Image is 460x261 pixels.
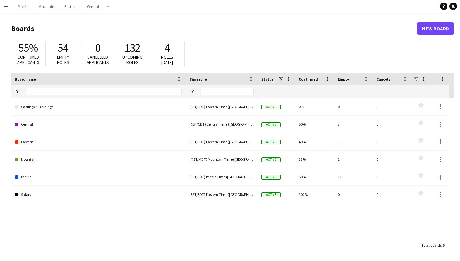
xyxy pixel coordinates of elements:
span: Active [261,175,281,180]
div: 49% [295,133,334,150]
div: 60% [295,168,334,185]
span: Total Boards [422,243,442,248]
span: Cancels [376,77,390,81]
span: Empty roles [57,54,69,65]
button: Central [82,0,104,13]
span: Board name [15,77,36,81]
span: 0 [95,41,100,55]
div: 0% [295,98,334,115]
div: (EST/EDT) Eastern Time ([GEOGRAPHIC_DATA] & [GEOGRAPHIC_DATA]) [186,133,258,150]
div: (CST/CDT) Central Time ([GEOGRAPHIC_DATA] & [GEOGRAPHIC_DATA]) [186,116,258,133]
span: Cancelled applicants [87,54,109,65]
span: Active [261,122,281,127]
a: New Board [417,22,454,35]
div: (PST/PDT) Pacific Time ([GEOGRAPHIC_DATA] & [GEOGRAPHIC_DATA]) [186,168,258,185]
span: Active [261,140,281,144]
span: Status [261,77,273,81]
div: 0 [373,168,411,185]
div: (EST/EDT) Eastern Time ([GEOGRAPHIC_DATA] & [GEOGRAPHIC_DATA]) [186,98,258,115]
span: Timezone [189,77,207,81]
span: 54 [58,41,68,55]
div: 1 [334,151,373,168]
input: Timezone Filter Input [201,88,254,95]
button: Open Filter Menu [189,89,195,94]
a: Salary [15,186,182,203]
div: (MST/MDT) Mountain Time ([GEOGRAPHIC_DATA] & [GEOGRAPHIC_DATA]) [186,151,258,168]
span: Confirmed applicants [17,54,39,65]
span: Empty [338,77,349,81]
div: 0 [334,186,373,203]
span: 132 [125,41,141,55]
span: Roles [DATE] [161,54,173,65]
div: 3 [334,116,373,133]
div: : [422,239,444,251]
div: 100% [295,186,334,203]
span: Active [261,105,281,109]
span: Active [261,192,281,197]
div: 0 [334,98,373,115]
span: 55% [18,41,38,55]
h1: Boards [11,24,417,33]
div: 50% [295,116,334,133]
div: 0 [373,116,411,133]
a: Mountain [15,151,182,168]
a: Castings & Trainings [15,98,182,116]
div: 38 [334,133,373,150]
div: 0 [373,151,411,168]
div: 0 [373,98,411,115]
button: Pacific [13,0,33,13]
a: Eastern [15,133,182,151]
div: 0 [373,133,411,150]
span: 4 [165,41,170,55]
span: Active [261,157,281,162]
input: Board name Filter Input [26,88,182,95]
span: 6 [442,243,444,248]
div: (EST/EDT) Eastern Time ([GEOGRAPHIC_DATA] & [GEOGRAPHIC_DATA]) [186,186,258,203]
div: 33% [295,151,334,168]
span: Upcoming roles [122,54,142,65]
button: Eastern [59,0,82,13]
div: 12 [334,168,373,185]
div: 0 [373,186,411,203]
button: Mountain [33,0,59,13]
span: Confirmed [299,77,318,81]
a: Central [15,116,182,133]
button: Open Filter Menu [15,89,20,94]
a: Pacific [15,168,182,186]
